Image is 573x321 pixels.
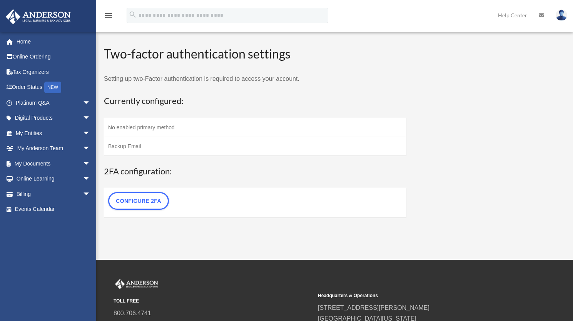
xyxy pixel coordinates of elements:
[5,49,102,65] a: Online Ordering
[114,297,312,305] small: TOLL FREE
[44,82,61,93] div: NEW
[104,74,406,84] p: Setting up two-Factor authentication is required to access your account.
[129,10,137,19] i: search
[104,137,406,156] td: Backup Email
[5,80,102,95] a: Order StatusNEW
[104,45,406,63] h2: Two-factor authentication settings
[5,156,102,171] a: My Documentsarrow_drop_down
[5,141,102,156] a: My Anderson Teamarrow_drop_down
[104,13,113,20] a: menu
[556,10,567,21] img: User Pic
[5,110,102,126] a: Digital Productsarrow_drop_down
[3,9,73,24] img: Anderson Advisors Platinum Portal
[318,304,429,311] a: [STREET_ADDRESS][PERSON_NAME]
[104,118,406,137] td: No enabled primary method
[83,95,98,111] span: arrow_drop_down
[318,292,517,300] small: Headquarters & Operations
[5,64,102,80] a: Tax Organizers
[5,202,102,217] a: Events Calendar
[5,171,102,187] a: Online Learningarrow_drop_down
[114,310,151,316] a: 800.706.4741
[5,125,102,141] a: My Entitiesarrow_drop_down
[83,186,98,202] span: arrow_drop_down
[104,95,406,107] h3: Currently configured:
[104,11,113,20] i: menu
[104,166,406,177] h3: 2FA configuration:
[108,192,169,210] a: Configure 2FA
[83,171,98,187] span: arrow_drop_down
[83,141,98,157] span: arrow_drop_down
[114,279,160,289] img: Anderson Advisors Platinum Portal
[83,156,98,172] span: arrow_drop_down
[5,186,102,202] a: Billingarrow_drop_down
[83,110,98,126] span: arrow_drop_down
[5,34,102,49] a: Home
[83,125,98,141] span: arrow_drop_down
[5,95,102,110] a: Platinum Q&Aarrow_drop_down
